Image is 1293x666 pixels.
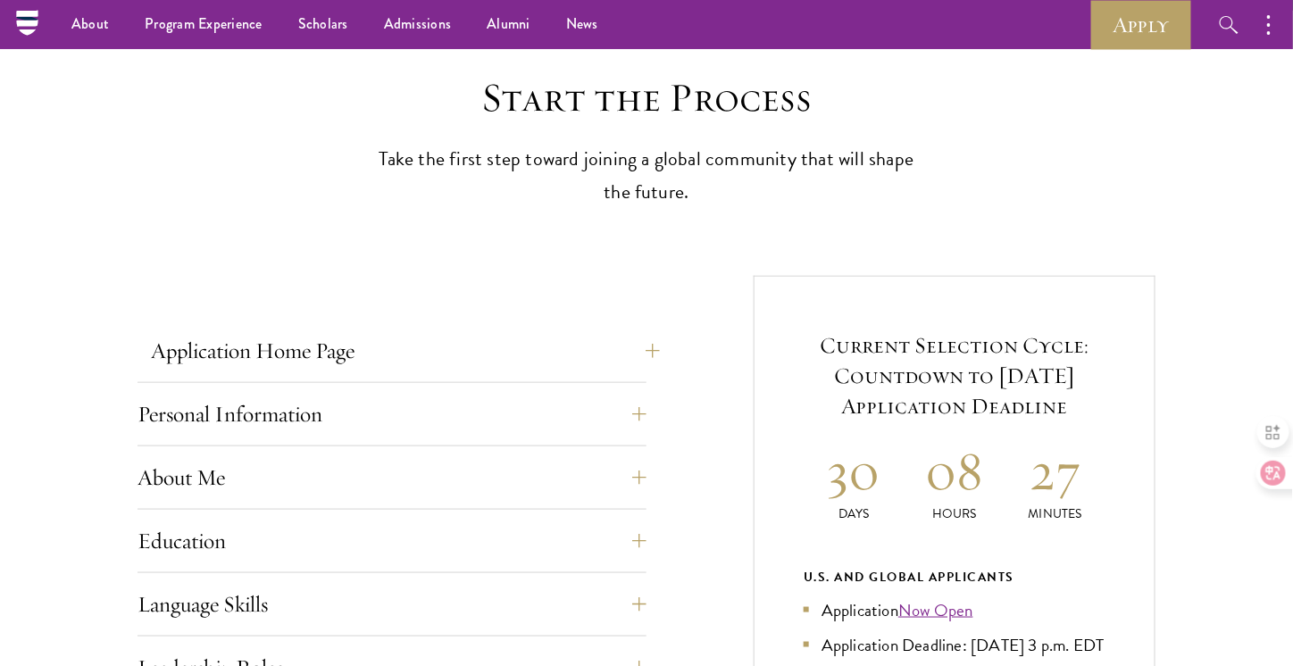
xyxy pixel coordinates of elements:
div: U.S. and Global Applicants [804,566,1105,588]
button: Education [138,520,646,562]
p: Days [804,504,905,523]
h2: Start the Process [370,73,923,123]
p: Take the first step toward joining a global community that will shape the future. [370,143,923,209]
h2: 27 [1005,437,1105,504]
button: Language Skills [138,583,646,626]
a: Now Open [898,597,973,623]
li: Application [804,597,1105,623]
p: Hours [905,504,1005,523]
h2: 30 [804,437,905,504]
p: Minutes [1005,504,1105,523]
li: Application Deadline: [DATE] 3 p.m. EDT [804,632,1105,658]
h5: Current Selection Cycle: Countdown to [DATE] Application Deadline [804,330,1105,421]
h2: 08 [905,437,1005,504]
button: Personal Information [138,393,646,436]
button: About Me [138,456,646,499]
button: Application Home Page [151,329,660,372]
